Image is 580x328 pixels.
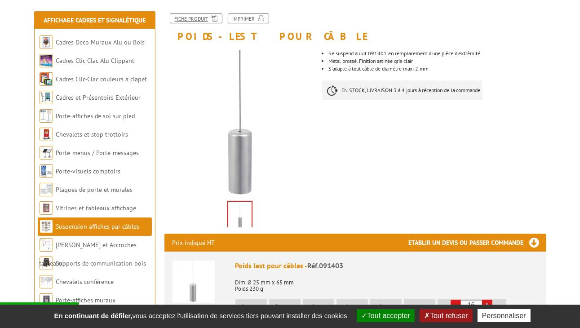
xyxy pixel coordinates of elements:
li: Métal brossé. Finition satinée gris clair [328,58,546,64]
a: Affichage Cadres et Signalétique [44,16,146,24]
p: 10 à 15 [305,303,334,310]
a: Cadres Clic-Clac couleurs à clapet [56,75,147,83]
p: 50 et + [406,303,435,310]
img: Cadres Clic-Clac Alu Clippant [40,54,53,67]
img: Chevalets et stop trottoirs [40,128,53,141]
a: Plaques de porte et murales [56,186,133,194]
a: Porte-menus / Porte-messages [56,149,139,157]
img: suspendus_par_cables_091403_1.jpg [164,46,316,198]
img: suspendus_par_cables_091403_1.jpg [228,202,252,230]
a: Cadres Clic-Clac Alu Clippant [56,57,135,65]
img: Porte-visuels comptoirs [40,164,53,178]
p: 1 à 4 [238,303,267,310]
div: Poids lest pour câbles - [235,261,538,271]
p: Prix indiqué HT [173,234,215,252]
p: Dim. Ø 25 mm x 65 mm Poids 230 g [235,273,538,292]
h3: Etablir un devis ou passer commande [409,234,546,252]
img: Poids lest pour câbles [173,261,215,303]
img: Cimaises et Accroches tableaux [40,238,53,252]
a: Cadres Deco Muraux Alu ou Bois [56,38,145,46]
li: Se suspend au kit 091401 en remplacement d'une pièce d'extrêmité [328,51,546,56]
img: Chevalets conférence [40,275,53,288]
img: Cadres Deco Muraux Alu ou Bois [40,35,53,49]
img: Cadres et Présentoirs Extérieur [40,91,53,104]
img: Vitrines et tableaux affichage [40,201,53,215]
a: Cadres et Présentoirs Extérieur [56,93,141,102]
img: Suspension affiches par câbles [40,220,53,233]
p: EN STOCK, LIVRAISON 3 à 4 jours à réception de la commande [322,80,483,100]
a: Chevalets conférence [56,278,114,286]
img: Porte-affiches muraux [40,293,53,307]
a: Porte-affiches muraux [56,296,116,304]
a: Porte-affiches de sol sur pied [56,112,135,120]
li: S'adapte à tout câble de diamètre maxi 2 mm [328,66,546,71]
a: - [451,300,461,310]
a: Chevalets et stop trottoirs [56,130,128,138]
p: 16 à 25 [339,303,368,310]
img: Plaques de porte et murales [40,183,53,196]
span: Réf.091403 [308,261,344,270]
img: Porte-affiches de sol sur pied [40,109,53,123]
a: + [482,300,492,310]
span: vous acceptez l'utilisation de services tiers pouvant installer des cookies [49,312,351,319]
a: Suspension affiches par câbles [56,222,140,230]
button: Tout refuser [420,309,472,322]
p: 5 à 9 [271,303,301,310]
img: Cadres Clic-Clac couleurs à clapet [40,72,53,86]
a: Vitrines et tableaux affichage [56,204,137,212]
a: [PERSON_NAME] et Accroches tableaux [40,241,137,267]
img: Porte-menus / Porte-messages [40,146,53,160]
a: Imprimer [228,13,269,23]
a: Porte-visuels comptoirs [56,167,121,175]
button: Personnaliser (fenêtre modale) [478,309,531,322]
p: 26 à 49 [372,303,402,310]
strong: En continuant de défiler, [54,312,132,319]
a: Fiche produit [170,13,222,23]
a: Supports de communication bois [56,259,146,267]
button: Tout accepter [357,309,415,322]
